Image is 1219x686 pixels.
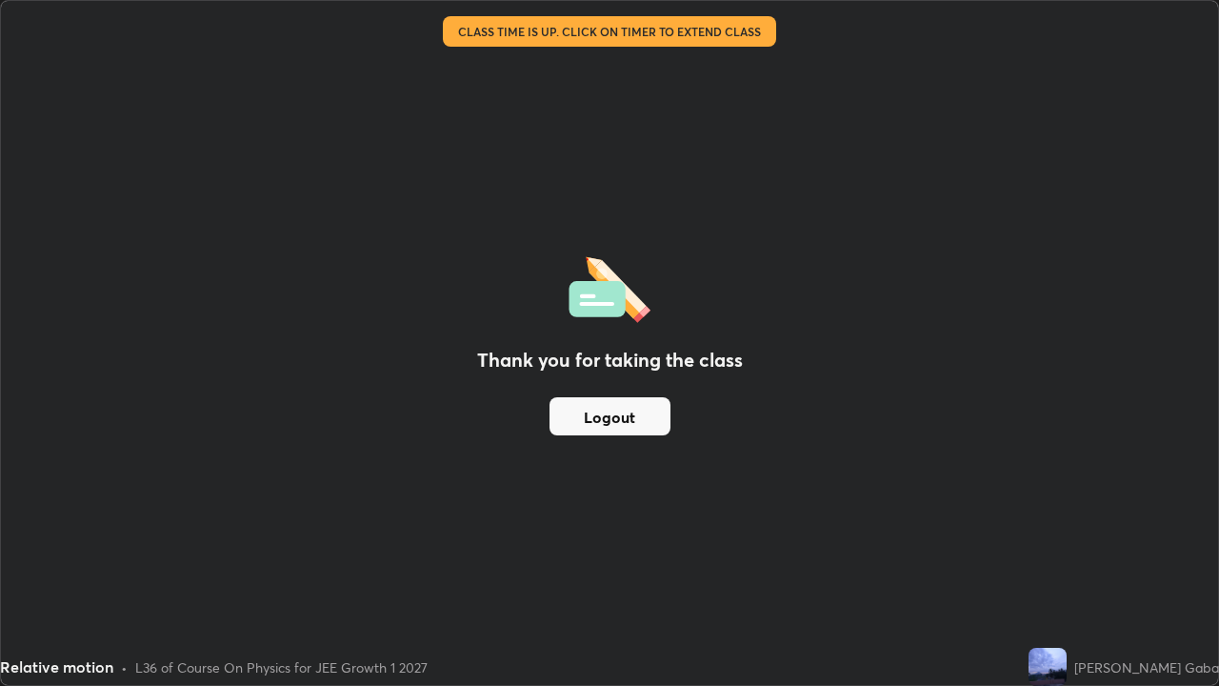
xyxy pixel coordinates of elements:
[477,346,743,374] h2: Thank you for taking the class
[550,397,670,435] button: Logout
[135,657,428,677] div: L36 of Course On Physics for JEE Growth 1 2027
[569,251,650,323] img: offlineFeedback.1438e8b3.svg
[1029,648,1067,686] img: ee2751fcab3e493bb05435c8ccc7e9b6.jpg
[121,657,128,677] div: •
[1074,657,1219,677] div: [PERSON_NAME] Gaba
